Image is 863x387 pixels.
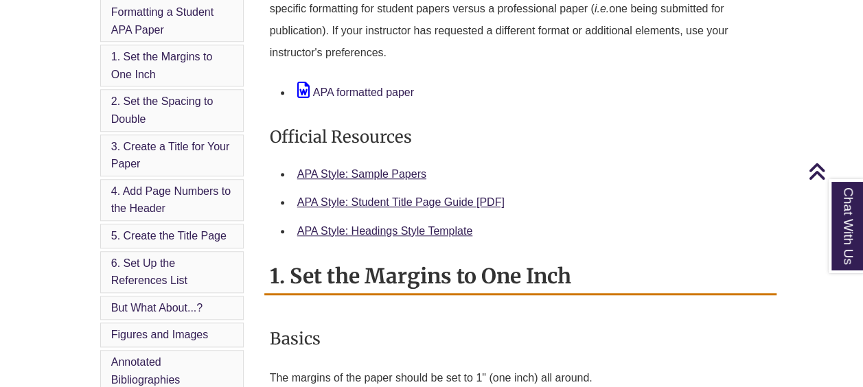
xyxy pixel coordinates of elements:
[111,185,231,215] a: 4. Add Page Numbers to the Header
[595,3,609,14] em: i.e.
[111,356,181,386] a: Annotated Bibliographies
[297,168,426,180] a: APA Style: Sample Papers
[111,230,227,242] a: 5. Create the Title Page
[111,95,214,125] a: 2. Set the Spacing to Double
[111,329,208,340] a: Figures and Images
[111,257,187,287] a: 6. Set Up the References List
[270,322,772,355] h3: Basics
[111,51,213,80] a: 1. Set the Margins to One Inch
[270,121,772,153] h3: Official Resources
[264,259,777,295] h2: 1. Set the Margins to One Inch
[297,196,505,208] a: APA Style: Student Title Page Guide [PDF]
[297,86,414,98] a: APA formatted paper
[297,225,473,237] a: APA Style: Headings Style Template
[111,302,203,314] a: But What About...?
[808,162,860,180] a: Back to Top
[111,141,230,170] a: 3. Create a Title for Your Paper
